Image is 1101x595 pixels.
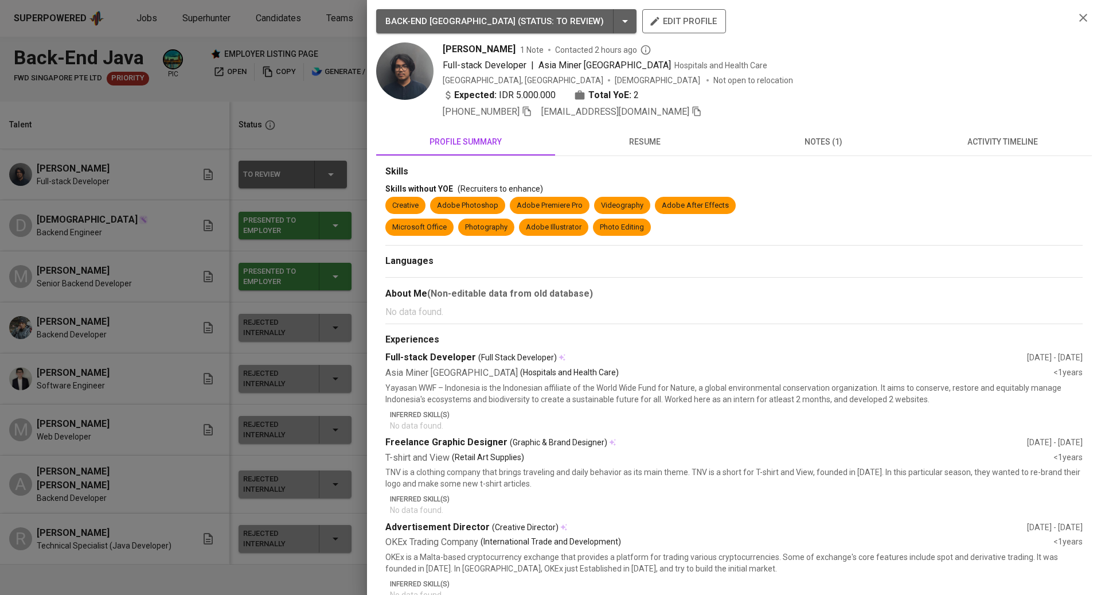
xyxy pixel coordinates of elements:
[465,222,507,233] div: Photography
[615,75,702,86] span: [DEMOGRAPHIC_DATA]
[713,75,793,86] p: Not open to relocation
[478,352,557,363] span: (Full Stack Developer)
[390,420,1083,431] p: No data found.
[510,437,607,448] span: (Graphic & Brand Designer)
[383,135,548,149] span: profile summary
[541,106,689,117] span: [EMAIL_ADDRESS][DOMAIN_NAME]
[520,44,544,56] span: 1 Note
[385,452,1053,465] div: T-shirt and View
[555,44,651,56] span: Contacted 2 hours ago
[642,9,726,33] button: edit profile
[458,184,543,193] span: (Recruiters to enhance)
[385,333,1083,347] div: Experiences
[376,42,434,100] img: ef0afbba49e65b412d460e3b68e61808.jpg
[481,536,621,549] p: (International Trade and Development)
[531,59,534,72] span: |
[741,135,906,149] span: notes (1)
[1053,452,1083,465] div: <1 years
[385,165,1083,178] div: Skills
[385,466,1083,489] p: TNV is a clothing company that brings traveling and daily behavior as its main theme. TNV is a sh...
[538,60,671,71] span: Asia Miner [GEOGRAPHIC_DATA]
[390,410,1083,420] p: Inferred Skill(s)
[385,16,516,26] span: BACK-END [GEOGRAPHIC_DATA]
[1027,437,1083,448] div: [DATE] - [DATE]
[674,61,767,70] span: Hospitals and Health Care
[1053,536,1083,549] div: <1 years
[520,367,619,380] p: (Hospitals and Health Care)
[392,222,447,233] div: Microsoft Office
[385,367,1053,380] div: Asia Miner [GEOGRAPHIC_DATA]
[600,222,644,233] div: Photo Editing
[1027,522,1083,533] div: [DATE] - [DATE]
[437,200,498,211] div: Adobe Photoshop
[390,504,1083,516] p: No data found.
[562,135,727,149] span: resume
[427,288,593,299] b: (Non-editable data from old database)
[392,200,419,211] div: Creative
[443,88,556,102] div: IDR 5.000.000
[651,14,717,29] span: edit profile
[376,9,637,33] button: BACK-END [GEOGRAPHIC_DATA] (STATUS: To Review)
[640,44,651,56] svg: By Batam recruiter
[385,305,1083,319] p: No data found.
[443,42,516,56] span: [PERSON_NAME]
[920,135,1085,149] span: activity timeline
[601,200,643,211] div: Videography
[1053,367,1083,380] div: <1 years
[634,88,639,102] span: 2
[385,255,1083,268] div: Languages
[385,351,1027,364] div: Full-stack Developer
[1027,352,1083,363] div: [DATE] - [DATE]
[390,494,1083,504] p: Inferred Skill(s)
[385,521,1027,534] div: Advertisement Director
[526,222,581,233] div: Adobe Illustrator
[390,579,1083,589] p: Inferred Skill(s)
[385,287,1083,301] div: About Me
[385,536,1053,549] div: OKEx Trading Company
[588,88,631,102] b: Total YoE:
[443,60,526,71] span: Full-stack Developer
[385,382,1083,405] p: Yayasan WWF – Indonesia is the Indonesian affiliate of the World Wide Fund for Nature, a global e...
[443,75,603,86] div: [GEOGRAPHIC_DATA], [GEOGRAPHIC_DATA]
[385,436,1027,449] div: Freelance Graphic Designer
[518,16,604,26] span: ( STATUS : To Review )
[385,551,1083,574] p: OKEx is a Malta-based cryptocurrency exchange that provides a platform for trading various crypto...
[662,200,729,211] div: Adobe After Effects
[443,106,520,117] span: [PHONE_NUMBER]
[492,522,559,533] span: (Creative Director)
[517,200,583,211] div: Adobe Premiere Pro
[454,88,497,102] b: Expected:
[385,184,453,193] span: Skills without YOE
[642,16,726,25] a: edit profile
[452,452,524,465] p: (Retail Art Supplies)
